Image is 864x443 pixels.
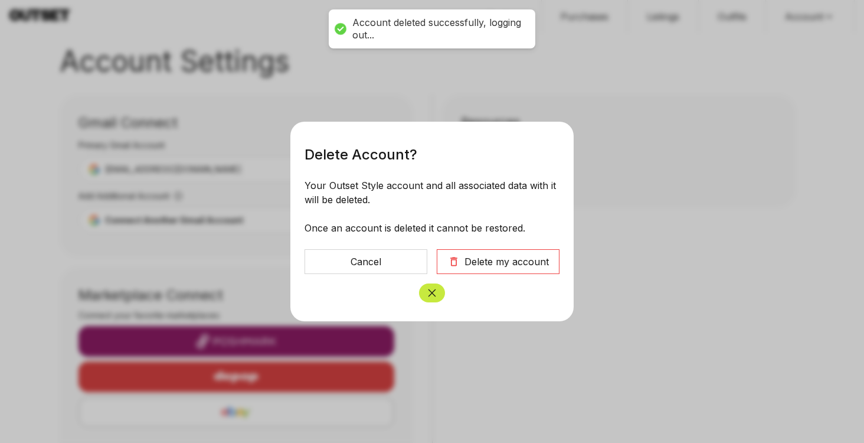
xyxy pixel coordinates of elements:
[305,221,559,235] p: Once an account is deleted it cannot be restored.
[419,284,445,302] button: Close
[305,178,559,207] p: Your Outset Style account and all associated data with it will be deleted.
[437,249,559,274] button: Delete my account
[305,141,559,164] h3: Delete Account?
[305,249,427,274] button: Cancel
[464,255,549,269] div: Delete my account
[352,17,523,41] div: Account deleted successfully, logging out...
